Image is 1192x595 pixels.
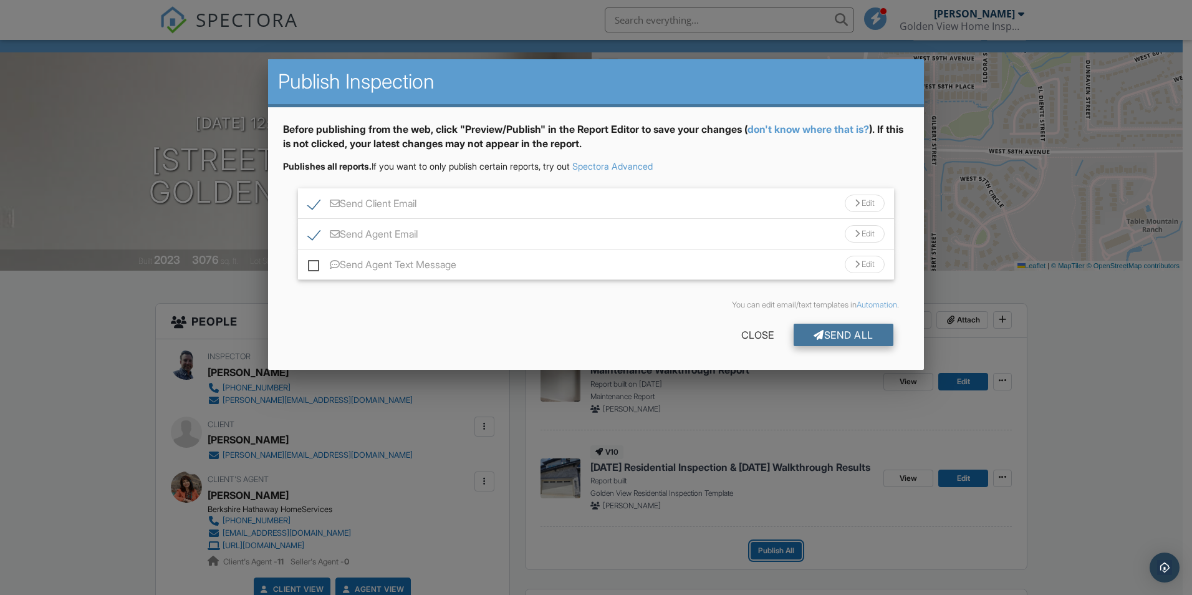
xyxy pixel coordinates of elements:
[857,300,897,309] a: Automation
[308,259,456,274] label: Send Agent Text Message
[845,256,885,273] div: Edit
[721,324,794,346] div: Close
[308,228,418,244] label: Send Agent Email
[1150,553,1180,583] div: Open Intercom Messenger
[283,122,909,160] div: Before publishing from the web, click "Preview/Publish" in the Report Editor to save your changes...
[283,161,570,172] span: If you want to only publish certain reports, try out
[278,69,914,94] h2: Publish Inspection
[845,195,885,212] div: Edit
[794,324,893,346] div: Send All
[747,123,869,135] a: don't know where that is?
[308,198,416,213] label: Send Client Email
[845,225,885,243] div: Edit
[572,161,653,172] a: Spectora Advanced
[293,300,899,310] div: You can edit email/text templates in .
[283,161,372,172] strong: Publishes all reports.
